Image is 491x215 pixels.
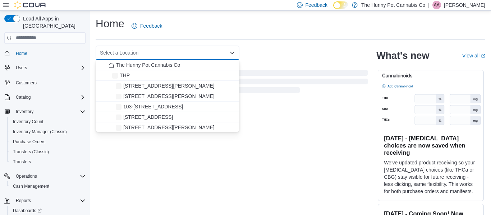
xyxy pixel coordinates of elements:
span: [STREET_ADDRESS][PERSON_NAME] [123,82,215,89]
button: [STREET_ADDRESS] [96,112,239,122]
p: | [428,1,430,9]
span: Transfers (Classic) [10,148,86,156]
span: Inventory Count [13,119,43,125]
button: Users [1,63,88,73]
span: Cash Management [13,183,49,189]
span: Inventory Count [10,117,86,126]
p: We've updated product receiving so your [MEDICAL_DATA] choices (like THCa or CBG) stay visible fo... [384,159,478,195]
button: [STREET_ADDRESS][PERSON_NAME] [96,81,239,91]
span: Reports [16,198,31,204]
span: Transfers [13,159,31,165]
button: Close list of options [229,50,235,56]
button: THP [96,70,239,81]
button: Reports [13,196,34,205]
span: Transfers [10,158,86,166]
span: Dashboards [10,206,86,215]
button: Transfers [7,157,88,167]
span: Load All Apps in [GEOGRAPHIC_DATA] [20,15,86,29]
a: Cash Management [10,182,52,191]
span: The Hunny Pot Cannabis Co [116,61,180,69]
button: Inventory Count [7,117,88,127]
span: Customers [13,78,86,87]
div: Abirami Asohan [432,1,441,9]
a: Home [13,49,30,58]
button: Transfers (Classic) [7,147,88,157]
span: AA [434,1,440,9]
a: Customers [13,79,40,87]
button: Cash Management [7,181,88,191]
button: Inventory [13,107,36,116]
button: Inventory [1,107,88,117]
span: Inventory [16,109,33,114]
button: Operations [13,172,40,181]
p: [PERSON_NAME] [444,1,485,9]
button: Customers [1,77,88,88]
span: [STREET_ADDRESS][PERSON_NAME] [123,124,215,131]
a: Inventory Manager (Classic) [10,127,70,136]
button: Users [13,64,30,72]
span: Feedback [306,1,327,9]
a: Transfers (Classic) [10,148,52,156]
span: Purchase Orders [13,139,46,145]
button: [STREET_ADDRESS][PERSON_NAME] [96,91,239,102]
span: Inventory Manager (Classic) [13,129,67,135]
img: Cova [14,1,47,9]
button: Catalog [13,93,33,102]
h3: [DATE] - [MEDICAL_DATA] choices are now saved when receiving [384,135,478,156]
a: Dashboards [10,206,45,215]
span: Home [16,51,27,56]
button: Operations [1,171,88,181]
span: Catalog [16,94,31,100]
span: Inventory Manager (Classic) [10,127,86,136]
button: 103-[STREET_ADDRESS] [96,102,239,112]
p: The Hunny Pot Cannabis Co [361,1,425,9]
span: Operations [13,172,86,181]
span: Customers [16,80,37,86]
a: Feedback [129,19,165,33]
span: Catalog [13,93,86,102]
h2: What's new [376,50,429,61]
span: THP [120,72,130,79]
span: [STREET_ADDRESS][PERSON_NAME] [123,93,215,100]
span: Reports [13,196,86,205]
button: The Hunny Pot Cannabis Co [96,60,239,70]
h1: Home [96,17,124,31]
span: 103-[STREET_ADDRESS] [123,103,183,110]
a: Inventory Count [10,117,46,126]
input: Dark Mode [333,1,348,9]
span: Dashboards [13,208,42,214]
button: Catalog [1,92,88,102]
span: Operations [16,173,37,179]
span: [STREET_ADDRESS] [123,113,173,121]
button: Inventory Manager (Classic) [7,127,88,137]
span: Feedback [140,22,162,29]
button: Home [1,48,88,59]
span: Transfers (Classic) [13,149,49,155]
a: Purchase Orders [10,137,49,146]
button: Reports [1,196,88,206]
button: Purchase Orders [7,137,88,147]
svg: External link [481,54,485,58]
span: Cash Management [10,182,86,191]
span: Users [13,64,86,72]
span: Inventory [13,107,86,116]
span: Purchase Orders [10,137,86,146]
a: Transfers [10,158,34,166]
button: [STREET_ADDRESS][PERSON_NAME] [96,122,239,133]
span: Users [16,65,27,71]
a: View allExternal link [462,53,485,59]
span: Home [13,49,86,58]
